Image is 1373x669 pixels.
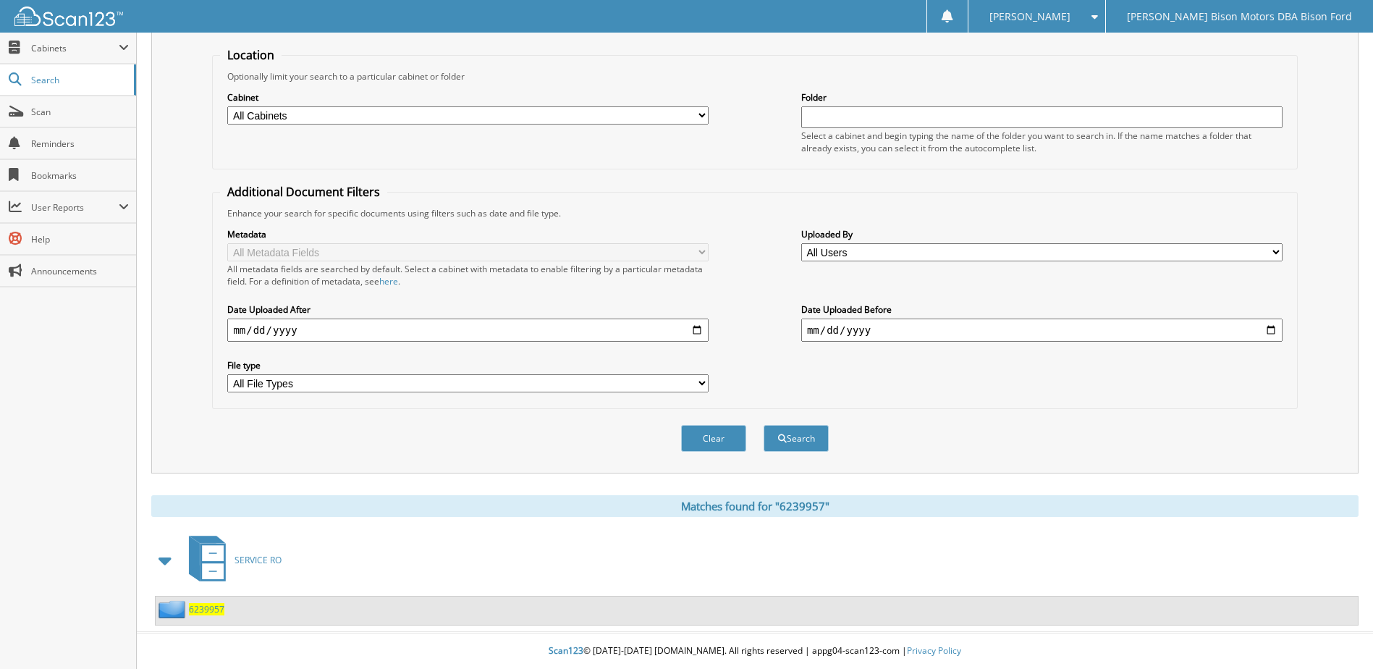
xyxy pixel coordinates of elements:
[681,425,746,452] button: Clear
[220,184,387,200] legend: Additional Document Filters
[189,603,224,615] a: 6239957
[227,228,709,240] label: Metadata
[801,303,1283,316] label: Date Uploaded Before
[801,228,1283,240] label: Uploaded By
[31,42,119,54] span: Cabinets
[180,531,282,589] a: SERVICE RO
[227,359,709,371] label: File type
[220,47,282,63] legend: Location
[801,319,1283,342] input: end
[31,233,129,245] span: Help
[14,7,123,26] img: scan123-logo-white.svg
[220,70,1289,83] div: Optionally limit your search to a particular cabinet or folder
[907,644,961,657] a: Privacy Policy
[764,425,829,452] button: Search
[31,169,129,182] span: Bookmarks
[801,130,1283,154] div: Select a cabinet and begin typing the name of the folder you want to search in. If the name match...
[1127,12,1352,21] span: [PERSON_NAME] Bison Motors DBA Bison Ford
[151,495,1359,517] div: Matches found for "6239957"
[31,74,127,86] span: Search
[235,554,282,566] span: SERVICE RO
[379,275,398,287] a: here
[159,600,189,618] img: folder2.png
[137,634,1373,669] div: © [DATE]-[DATE] [DOMAIN_NAME]. All rights reserved | appg04-scan123-com |
[801,91,1283,104] label: Folder
[227,319,709,342] input: start
[549,644,583,657] span: Scan123
[31,106,129,118] span: Scan
[227,263,709,287] div: All metadata fields are searched by default. Select a cabinet with metadata to enable filtering b...
[31,138,129,150] span: Reminders
[227,91,709,104] label: Cabinet
[31,201,119,214] span: User Reports
[1301,599,1373,669] iframe: Chat Widget
[227,303,709,316] label: Date Uploaded After
[220,207,1289,219] div: Enhance your search for specific documents using filters such as date and file type.
[989,12,1070,21] span: [PERSON_NAME]
[31,265,129,277] span: Announcements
